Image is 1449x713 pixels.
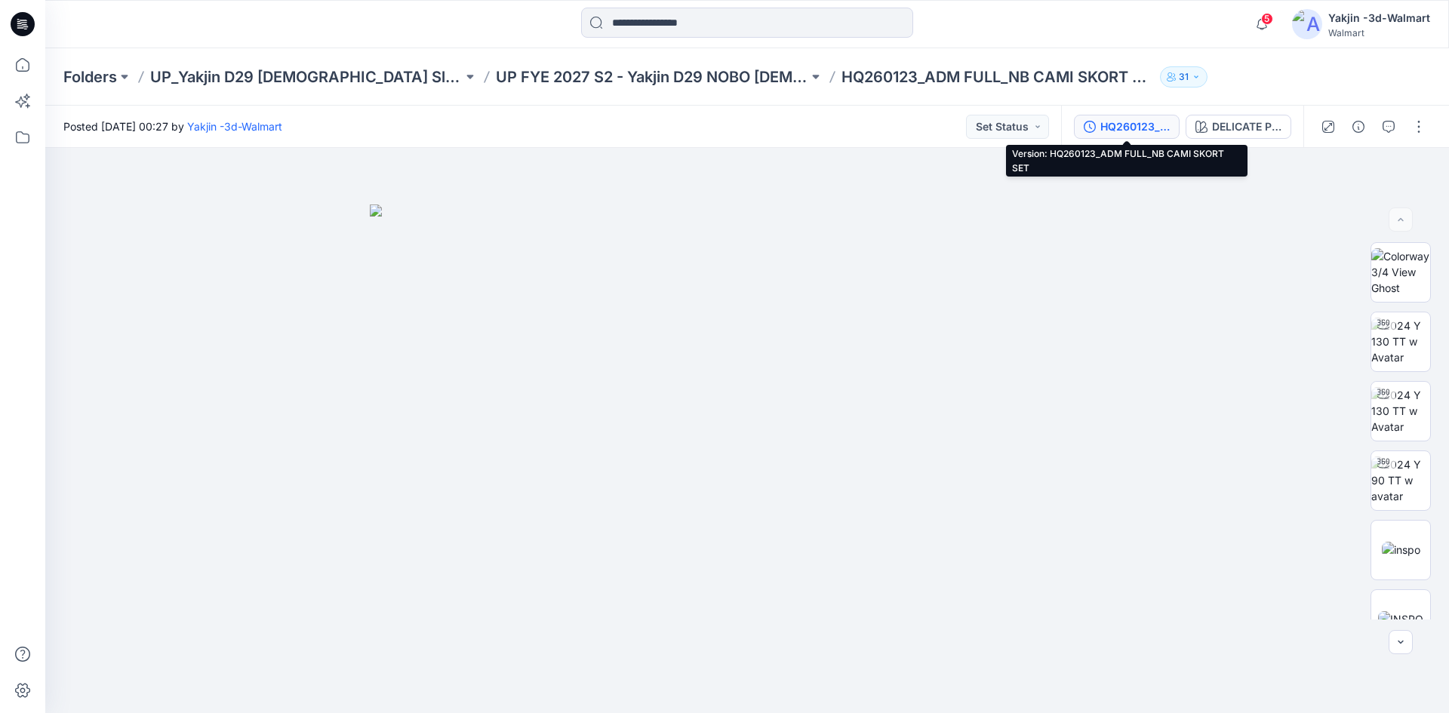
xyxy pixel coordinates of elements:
div: DELICATE PINK [1212,118,1281,135]
button: DELICATE PINK [1186,115,1291,139]
p: 31 [1179,69,1189,85]
button: HQ260123_ADM FULL_NB CAMI SKORT SET [1074,115,1180,139]
img: Colorway 3/4 View Ghost [1371,248,1430,296]
div: Yakjin -3d-Walmart [1328,9,1430,27]
div: Walmart [1328,27,1430,38]
img: 2024 Y 130 TT w Avatar [1371,387,1430,435]
img: 2024 Y 130 TT w Avatar [1371,318,1430,365]
div: HQ260123_ADM FULL_NB CAMI SKORT SET [1100,118,1170,135]
img: inspo [1382,542,1420,558]
p: HQ260123_ADM FULL_NB CAMI SKORT SET [841,66,1154,88]
a: Yakjin -3d-Walmart [187,120,282,133]
a: UP_Yakjin D29 [DEMOGRAPHIC_DATA] Sleep [150,66,463,88]
img: INSPO [1378,611,1423,627]
img: avatar [1292,9,1322,39]
button: 31 [1160,66,1207,88]
a: UP FYE 2027 S2 - Yakjin D29 NOBO [DEMOGRAPHIC_DATA] Sleepwear [496,66,808,88]
a: Folders [63,66,117,88]
span: 5 [1261,13,1273,25]
span: Posted [DATE] 00:27 by [63,118,282,134]
button: Details [1346,115,1371,139]
img: 2024 Y 90 TT w avatar [1371,456,1430,504]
